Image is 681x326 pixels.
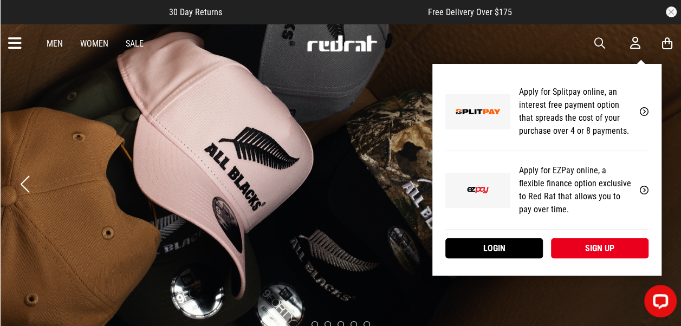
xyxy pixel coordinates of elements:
button: Previous slide [17,172,32,196]
span: Free Delivery Over $175 [428,7,512,17]
a: Men [47,38,63,49]
iframe: LiveChat chat widget [635,281,681,326]
p: Apply for EZPay online, a flexible finance option exclusive to Red Rat that allows you to pay ove... [519,164,631,216]
a: Women [80,38,108,49]
img: Redrat logo [306,35,378,51]
a: Login [445,238,543,258]
iframe: Customer reviews powered by Trustpilot [244,6,406,17]
span: 30 Day Returns [169,7,222,17]
a: Sign up [551,238,648,258]
p: Apply for Splitpay online, an interest free payment option that spreads the cost of your purchase... [519,86,631,138]
a: Sale [126,38,144,49]
a: Apply for EZPay online, a flexible finance option exclusive to Red Rat that allows you to pay ove... [445,151,648,230]
a: Apply for Splitpay online, an interest free payment option that spreads the cost of your purchase... [445,73,648,151]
